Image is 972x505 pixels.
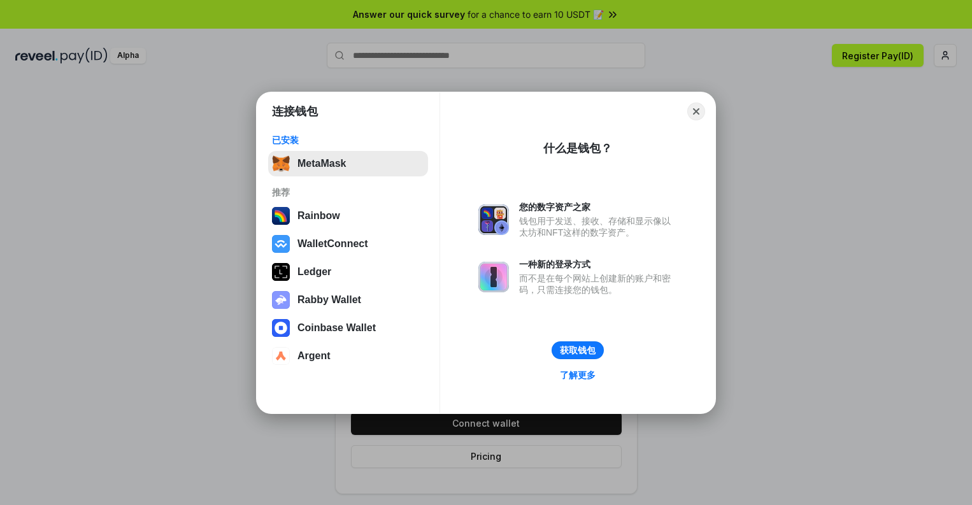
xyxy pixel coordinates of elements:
div: WalletConnect [297,238,368,250]
div: 什么是钱包？ [543,141,612,156]
img: svg+xml,%3Csvg%20width%3D%2228%22%20height%3D%2228%22%20viewBox%3D%220%200%2028%2028%22%20fill%3D... [272,235,290,253]
button: WalletConnect [268,231,428,257]
div: 您的数字资产之家 [519,201,677,213]
div: 钱包用于发送、接收、存储和显示像以太坊和NFT这样的数字资产。 [519,215,677,238]
div: 推荐 [272,187,424,198]
button: Rainbow [268,203,428,229]
img: svg+xml,%3Csvg%20xmlns%3D%22http%3A%2F%2Fwww.w3.org%2F2000%2Fsvg%22%20width%3D%2228%22%20height%3... [272,263,290,281]
img: svg+xml,%3Csvg%20xmlns%3D%22http%3A%2F%2Fwww.w3.org%2F2000%2Fsvg%22%20fill%3D%22none%22%20viewBox... [478,204,509,235]
h1: 连接钱包 [272,104,318,119]
div: Rabby Wallet [297,294,361,306]
button: Ledger [268,259,428,285]
div: 已安装 [272,134,424,146]
img: svg+xml,%3Csvg%20xmlns%3D%22http%3A%2F%2Fwww.w3.org%2F2000%2Fsvg%22%20fill%3D%22none%22%20viewBox... [478,262,509,292]
button: Rabby Wallet [268,287,428,313]
button: Argent [268,343,428,369]
div: Ledger [297,266,331,278]
button: Coinbase Wallet [268,315,428,341]
div: 获取钱包 [560,345,596,356]
div: MetaMask [297,158,346,169]
div: Rainbow [297,210,340,222]
img: svg+xml,%3Csvg%20xmlns%3D%22http%3A%2F%2Fwww.w3.org%2F2000%2Fsvg%22%20fill%3D%22none%22%20viewBox... [272,291,290,309]
div: 一种新的登录方式 [519,259,677,270]
img: svg+xml,%3Csvg%20width%3D%2228%22%20height%3D%2228%22%20viewBox%3D%220%200%2028%2028%22%20fill%3D... [272,347,290,365]
div: Coinbase Wallet [297,322,376,334]
img: svg+xml,%3Csvg%20width%3D%22120%22%20height%3D%22120%22%20viewBox%3D%220%200%20120%20120%22%20fil... [272,207,290,225]
img: svg+xml,%3Csvg%20width%3D%2228%22%20height%3D%2228%22%20viewBox%3D%220%200%2028%2028%22%20fill%3D... [272,319,290,337]
button: 获取钱包 [552,341,604,359]
a: 了解更多 [552,367,603,383]
button: Close [687,103,705,120]
button: MetaMask [268,151,428,176]
img: svg+xml,%3Csvg%20fill%3D%22none%22%20height%3D%2233%22%20viewBox%3D%220%200%2035%2033%22%20width%... [272,155,290,173]
div: 了解更多 [560,369,596,381]
div: Argent [297,350,331,362]
div: 而不是在每个网站上创建新的账户和密码，只需连接您的钱包。 [519,273,677,295]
